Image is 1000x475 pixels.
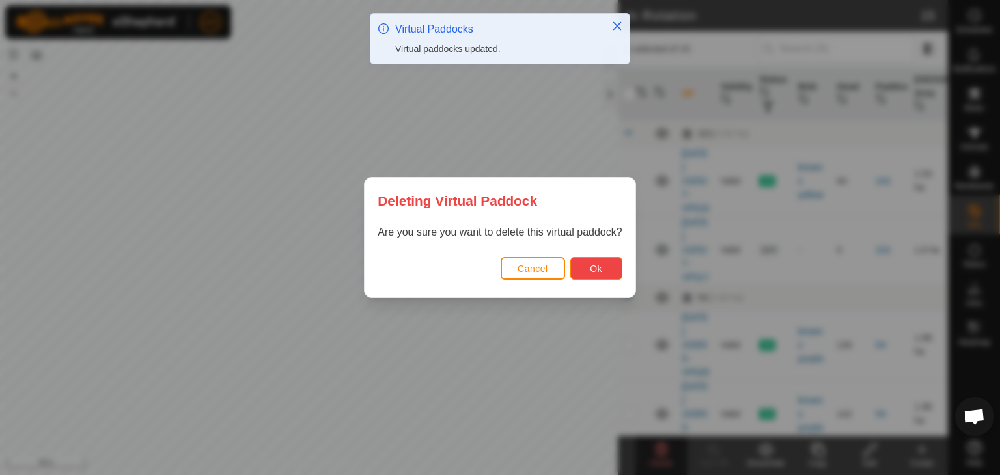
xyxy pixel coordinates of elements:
[395,42,598,56] div: Virtual paddocks updated.
[378,191,537,211] span: Deleting Virtual Paddock
[395,21,598,37] div: Virtual Paddocks
[378,224,622,240] p: Are you sure you want to delete this virtual paddock?
[570,257,622,280] button: Ok
[955,397,994,436] div: Open chat
[608,17,626,35] button: Close
[501,257,565,280] button: Cancel
[518,264,548,274] span: Cancel
[590,264,602,274] span: Ok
